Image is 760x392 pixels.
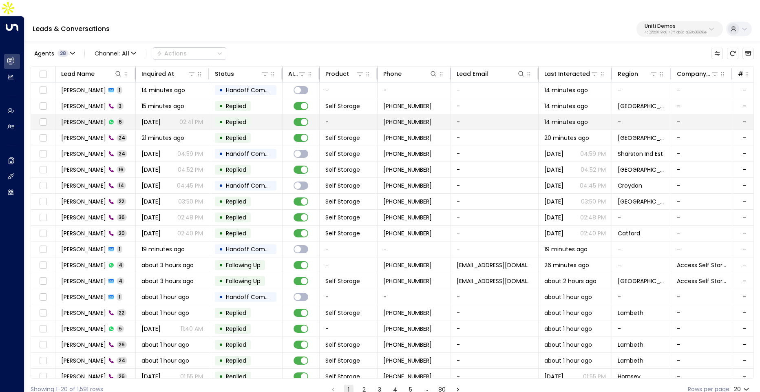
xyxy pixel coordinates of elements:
[580,150,606,158] p: 04:59 PM
[325,166,360,174] span: Self Storage
[743,134,746,142] div: -
[226,277,261,285] span: Following Up
[743,197,746,206] div: -
[117,293,122,300] span: 1
[645,24,707,29] p: Uniti Demos
[671,146,732,162] td: -
[743,293,746,301] div: -
[612,321,671,337] td: -
[141,86,185,94] span: 14 minutes ago
[743,182,746,190] div: -
[677,69,711,79] div: Company Name
[117,309,126,316] span: 22
[219,354,223,368] div: •
[618,229,640,237] span: Catford
[711,48,723,59] button: Customize
[451,210,539,225] td: -
[451,178,539,193] td: -
[451,353,539,368] td: -
[117,118,124,125] span: 6
[671,178,732,193] td: -
[383,309,432,317] span: +447715849511
[618,69,638,79] div: Region
[677,69,719,79] div: Company Name
[544,166,563,174] span: Aug 07, 2025
[117,102,124,109] span: 3
[451,146,539,162] td: -
[544,229,563,237] span: Aug 04, 2025
[743,341,746,349] div: -
[320,241,378,257] td: -
[61,118,106,126] span: Philip Baggins
[671,337,732,352] td: -
[580,229,606,237] p: 02:40 PM
[612,82,671,98] td: -
[457,69,488,79] div: Lead Email
[325,213,360,221] span: Self Storage
[451,98,539,114] td: -
[61,213,106,221] span: Philip Baggins
[117,230,127,237] span: 20
[219,242,223,256] div: •
[383,69,402,79] div: Phone
[117,261,124,268] span: 4
[61,69,122,79] div: Lead Name
[38,213,48,223] span: Toggle select row
[215,69,269,79] div: Status
[671,226,732,241] td: -
[618,182,642,190] span: Croydon
[618,134,665,142] span: London
[117,166,126,173] span: 16
[38,197,48,207] span: Toggle select row
[383,213,432,221] span: +442081465816
[671,353,732,368] td: -
[219,131,223,145] div: •
[671,321,732,337] td: -
[383,69,437,79] div: Phone
[544,134,589,142] span: 20 minutes ago
[544,245,588,253] span: 19 minutes ago
[325,134,360,142] span: Self Storage
[612,241,671,257] td: -
[226,197,246,206] span: Replied
[38,133,48,143] span: Toggle select row
[378,289,451,305] td: -
[61,69,95,79] div: Lead Name
[544,341,592,349] span: about 1 hour ago
[383,118,432,126] span: +442081465816
[61,325,106,333] span: Chris Campbell
[451,114,539,130] td: -
[325,229,360,237] span: Self Storage
[61,309,106,317] span: Chris Campbell
[117,134,127,141] span: 24
[178,197,203,206] p: 03:50 PM
[743,86,746,94] div: -
[141,229,161,237] span: Aug 04, 2025
[738,69,753,79] div: # of people
[38,244,48,255] span: Toggle select row
[288,69,306,79] div: AI mode
[544,197,563,206] span: Aug 04, 2025
[141,341,189,349] span: about 1 hour ago
[219,274,223,288] div: •
[451,226,539,241] td: -
[177,229,203,237] p: 02:40 PM
[61,197,106,206] span: Philip Baggins
[451,194,539,209] td: -
[451,162,539,177] td: -
[117,357,127,364] span: 24
[457,277,532,285] span: sydenham@accessstorage.com
[226,261,261,269] span: Following Up
[226,166,246,174] span: Replied
[141,197,161,206] span: Aug 04, 2025
[671,82,732,98] td: -
[219,370,223,383] div: •
[226,293,283,301] span: Handoff Completed
[618,309,643,317] span: Lambeth
[383,341,432,349] span: +447715849511
[743,245,746,253] div: -
[671,130,732,146] td: -
[383,357,432,365] span: +447715849511
[677,277,726,285] span: Access Self Storage
[177,150,203,158] p: 04:59 PM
